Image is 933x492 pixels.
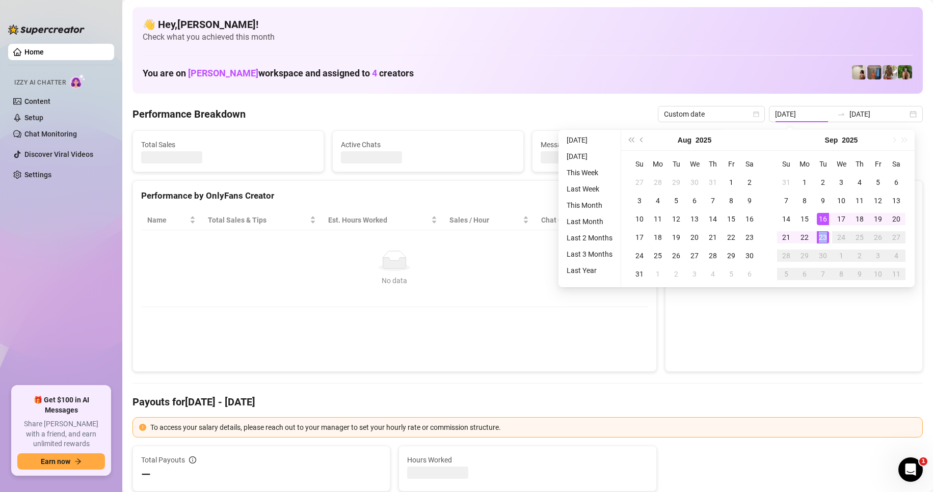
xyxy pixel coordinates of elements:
span: Total Sales [141,139,315,150]
span: to [837,110,845,118]
span: Custom date [664,106,759,122]
th: Sales / Hour [443,210,535,230]
input: Start date [775,108,833,120]
span: Messages Sent [541,139,715,150]
iframe: Intercom live chat [898,457,923,482]
div: No data [151,275,638,286]
span: info-circle [189,456,196,463]
span: exclamation-circle [139,424,146,431]
img: Ralphy [852,65,866,79]
img: Nathaniel [883,65,897,79]
th: Name [141,210,202,230]
span: Name [147,214,188,226]
span: 1 [919,457,927,466]
span: arrow-right [74,458,82,465]
span: Share [PERSON_NAME] with a friend, and earn unlimited rewards [17,419,105,449]
button: Earn nowarrow-right [17,453,105,470]
span: 4 [372,68,377,78]
div: Est. Hours Worked [328,214,429,226]
a: Discover Viral Videos [24,150,93,158]
span: calendar [753,111,759,117]
a: Settings [24,171,51,179]
input: End date [849,108,908,120]
span: Active Chats [341,139,515,150]
img: AI Chatter [70,74,86,89]
div: To access your salary details, please reach out to your manager to set your hourly rate or commis... [150,422,916,433]
span: swap-right [837,110,845,118]
span: Chat Conversion [541,214,633,226]
span: Izzy AI Chatter [14,78,66,88]
div: Performance by OnlyFans Creator [141,189,648,203]
img: logo-BBDzfeDw.svg [8,24,85,35]
a: Home [24,48,44,56]
h4: Payouts for [DATE] - [DATE] [132,395,923,409]
span: — [141,467,151,483]
th: Chat Conversion [535,210,648,230]
div: Sales by OnlyFans Creator [674,189,914,203]
span: [PERSON_NAME] [188,68,258,78]
span: Check what you achieved this month [143,32,913,43]
span: 🎁 Get $100 in AI Messages [17,395,105,415]
a: Setup [24,114,43,122]
span: Total Payouts [141,454,185,466]
span: Sales / Hour [449,214,521,226]
span: Hours Worked [407,454,648,466]
img: Wayne [867,65,882,79]
span: Total Sales & Tips [208,214,308,226]
span: Earn now [41,457,70,466]
th: Total Sales & Tips [202,210,322,230]
a: Chat Monitoring [24,130,77,138]
h1: You are on workspace and assigned to creators [143,68,414,79]
h4: Performance Breakdown [132,107,246,121]
a: Content [24,97,50,105]
img: Nathaniel [898,65,912,79]
h4: 👋 Hey, [PERSON_NAME] ! [143,17,913,32]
